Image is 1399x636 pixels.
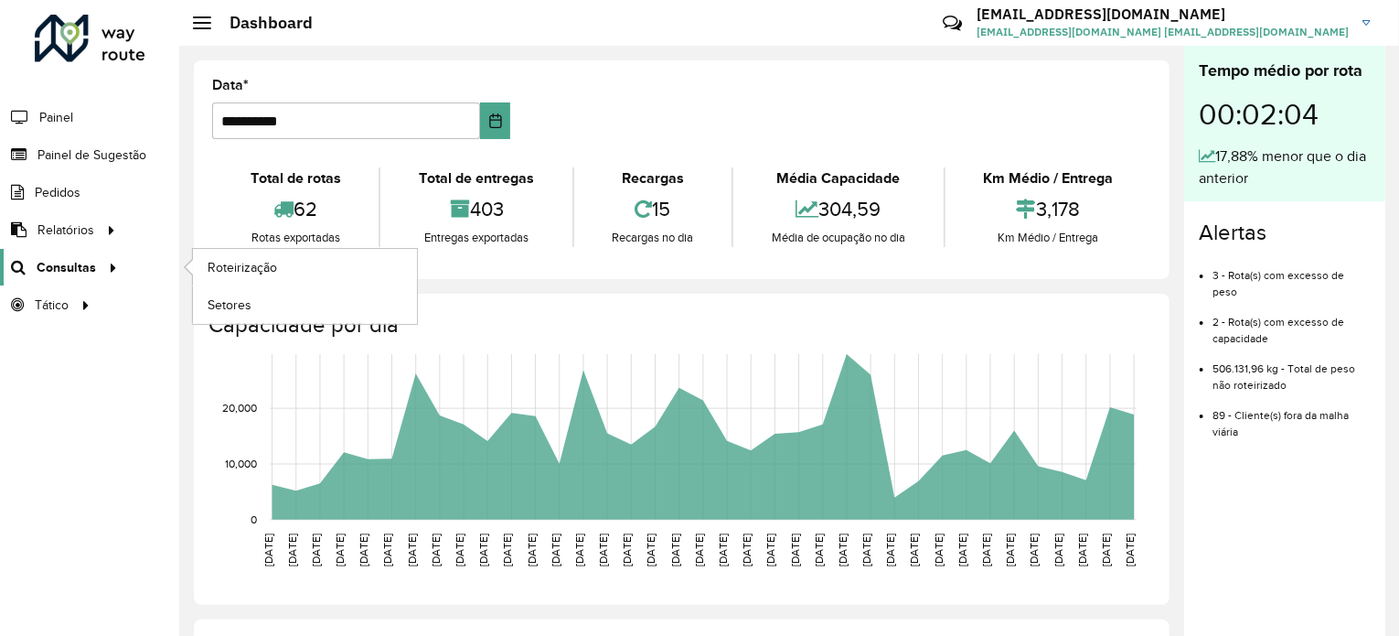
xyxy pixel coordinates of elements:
[480,102,511,139] button: Choose Date
[813,534,825,566] text: [DATE]
[385,189,567,229] div: 403
[477,534,489,566] text: [DATE]
[1029,534,1041,566] text: [DATE]
[212,74,249,96] label: Data
[193,249,417,286] a: Roteirização
[217,229,374,247] div: Rotas exportadas
[211,13,313,33] h2: Dashboard
[909,534,921,566] text: [DATE]
[977,5,1349,23] h3: [EMAIL_ADDRESS][DOMAIN_NAME]
[35,183,80,202] span: Pedidos
[621,534,633,566] text: [DATE]
[217,189,374,229] div: 62
[765,534,777,566] text: [DATE]
[837,534,849,566] text: [DATE]
[1076,534,1088,566] text: [DATE]
[208,312,1151,339] h4: Capacidade por dia
[646,534,657,566] text: [DATE]
[980,534,992,566] text: [DATE]
[1199,83,1371,146] div: 00:02:04
[717,534,729,566] text: [DATE]
[37,146,146,165] span: Painel de Sugestão
[693,534,705,566] text: [DATE]
[454,534,465,566] text: [DATE]
[193,286,417,323] a: Setores
[1100,534,1112,566] text: [DATE]
[597,534,609,566] text: [DATE]
[579,189,727,229] div: 15
[1124,534,1136,566] text: [DATE]
[310,534,322,566] text: [DATE]
[669,534,681,566] text: [DATE]
[789,534,801,566] text: [DATE]
[885,534,897,566] text: [DATE]
[1212,253,1371,300] li: 3 - Rota(s) com excesso de peso
[217,167,374,189] div: Total de rotas
[225,458,257,469] text: 10,000
[950,167,1147,189] div: Km Médio / Entrega
[406,534,418,566] text: [DATE]
[1052,534,1064,566] text: [DATE]
[39,108,73,127] span: Painel
[382,534,394,566] text: [DATE]
[526,534,538,566] text: [DATE]
[501,534,513,566] text: [DATE]
[385,229,567,247] div: Entregas exportadas
[579,229,727,247] div: Recargas no dia
[738,189,938,229] div: 304,59
[1212,393,1371,440] li: 89 - Cliente(s) fora da malha viária
[573,534,585,566] text: [DATE]
[550,534,561,566] text: [DATE]
[208,296,251,315] span: Setores
[933,534,945,566] text: [DATE]
[741,534,753,566] text: [DATE]
[334,534,346,566] text: [DATE]
[1199,146,1371,189] div: 17,88% menor que o dia anterior
[1004,534,1016,566] text: [DATE]
[385,167,567,189] div: Total de entregas
[860,534,872,566] text: [DATE]
[738,229,938,247] div: Média de ocupação no dia
[1212,347,1371,393] li: 506.131,96 kg - Total de peso não roteirizado
[579,167,727,189] div: Recargas
[430,534,442,566] text: [DATE]
[251,513,257,525] text: 0
[950,229,1147,247] div: Km Médio / Entrega
[1212,300,1371,347] li: 2 - Rota(s) com excesso de capacidade
[977,24,1349,40] span: [EMAIL_ADDRESS][DOMAIN_NAME] [EMAIL_ADDRESS][DOMAIN_NAME]
[1199,220,1371,246] h4: Alertas
[208,258,277,277] span: Roteirização
[1199,59,1371,83] div: Tempo médio por rota
[222,402,257,414] text: 20,000
[933,4,972,43] a: Contato Rápido
[35,296,69,315] span: Tático
[950,189,1147,229] div: 3,178
[358,534,369,566] text: [DATE]
[286,534,298,566] text: [DATE]
[37,221,94,240] span: Relatórios
[37,258,96,277] span: Consultas
[738,167,938,189] div: Média Capacidade
[262,534,274,566] text: [DATE]
[956,534,968,566] text: [DATE]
